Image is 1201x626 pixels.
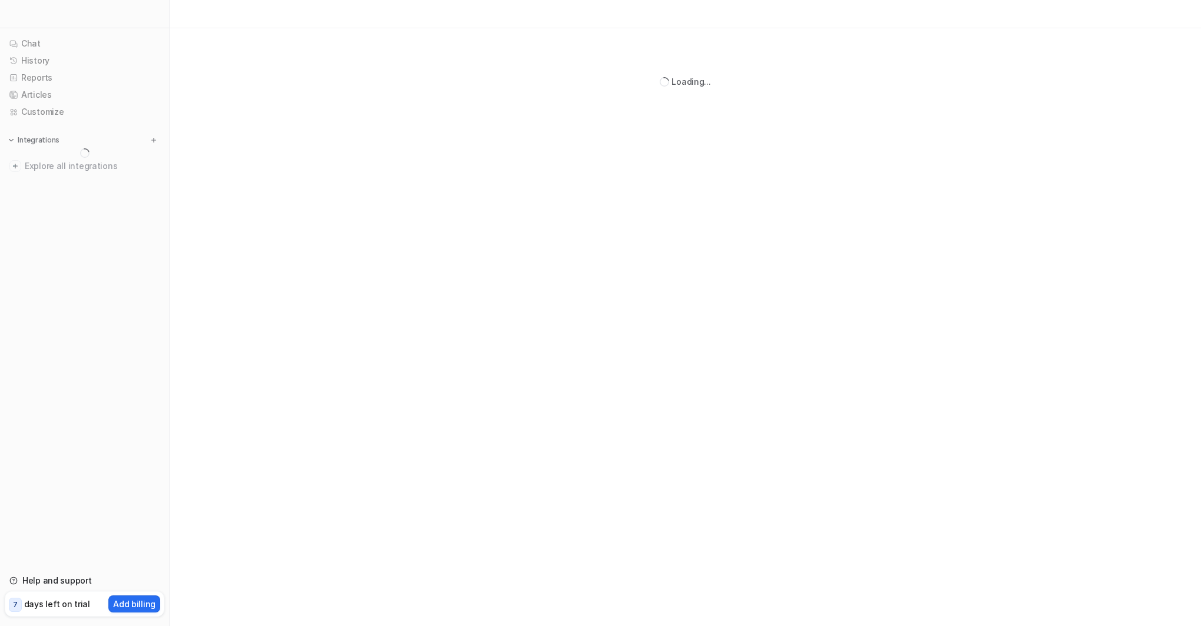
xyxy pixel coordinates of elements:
[13,599,18,610] p: 7
[7,136,15,144] img: expand menu
[18,135,59,145] p: Integrations
[5,69,164,86] a: Reports
[9,160,21,172] img: explore all integrations
[5,35,164,52] a: Chat
[25,157,160,175] span: Explore all integrations
[113,598,155,610] p: Add billing
[5,158,164,174] a: Explore all integrations
[5,104,164,120] a: Customize
[5,87,164,103] a: Articles
[108,595,160,612] button: Add billing
[5,134,63,146] button: Integrations
[150,136,158,144] img: menu_add.svg
[671,75,710,88] div: Loading...
[5,52,164,69] a: History
[5,572,164,589] a: Help and support
[24,598,90,610] p: days left on trial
